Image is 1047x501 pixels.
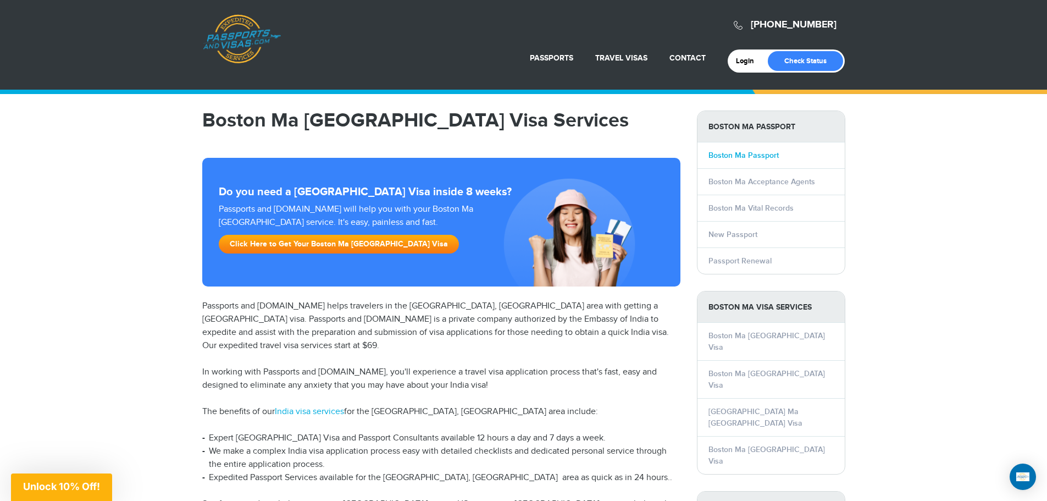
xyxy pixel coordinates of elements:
p: In working with Passports and [DOMAIN_NAME], you'll experience a travel visa application process ... [202,366,680,392]
strong: Do you need a [GEOGRAPHIC_DATA] Visa inside 8 weeks? [219,185,664,199]
a: Boston Ma [GEOGRAPHIC_DATA] Visa [708,445,825,466]
a: Travel Visas [595,53,647,63]
strong: Boston Ma Passport [697,111,845,142]
a: Boston Ma [GEOGRAPHIC_DATA] Visa [708,331,825,352]
h1: Boston Ma [GEOGRAPHIC_DATA] Visa Services [202,111,680,130]
div: Unlock 10% Off! [11,474,112,501]
a: Passports & [DOMAIN_NAME] [203,14,281,64]
a: Boston Ma [GEOGRAPHIC_DATA] Visa [708,369,825,390]
a: Passport Renewal [708,256,772,266]
strong: Boston Ma Visa Services [697,291,845,323]
a: [GEOGRAPHIC_DATA] Ma [GEOGRAPHIC_DATA] Visa [708,407,802,428]
li: Expedited Passport Services available for the [GEOGRAPHIC_DATA], [GEOGRAPHIC_DATA] area as quick ... [202,471,680,485]
div: Passports and [DOMAIN_NAME] will help you with your Boston Ma [GEOGRAPHIC_DATA] service. It's eas... [214,203,479,259]
a: Login [736,57,762,65]
span: Unlock 10% Off! [23,481,100,492]
div: Open Intercom Messenger [1010,464,1036,490]
p: The benefits of our for the [GEOGRAPHIC_DATA], [GEOGRAPHIC_DATA] area include: [202,405,680,419]
a: Boston Ma Acceptance Agents [708,177,815,186]
a: Boston Ma Passport [708,151,779,160]
a: Passports [530,53,573,63]
p: Passports and [DOMAIN_NAME] helps travelers in the [GEOGRAPHIC_DATA], [GEOGRAPHIC_DATA] area with... [202,300,680,353]
a: India visa services [275,406,344,417]
a: [PHONE_NUMBER] [751,19,837,31]
a: New Passport [708,230,757,239]
a: Click Here to Get Your Boston Ma [GEOGRAPHIC_DATA] Visa [219,235,459,254]
a: Boston Ma Vital Records [708,203,794,213]
li: We make a complex India visa application process easy with detailed checklists and dedicated pers... [202,445,680,471]
a: Check Status [768,51,843,71]
a: Contact [669,53,706,63]
li: Expert [GEOGRAPHIC_DATA] Visa and Passport Consultants available 12 hours a day and 7 days a week. [202,432,680,445]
